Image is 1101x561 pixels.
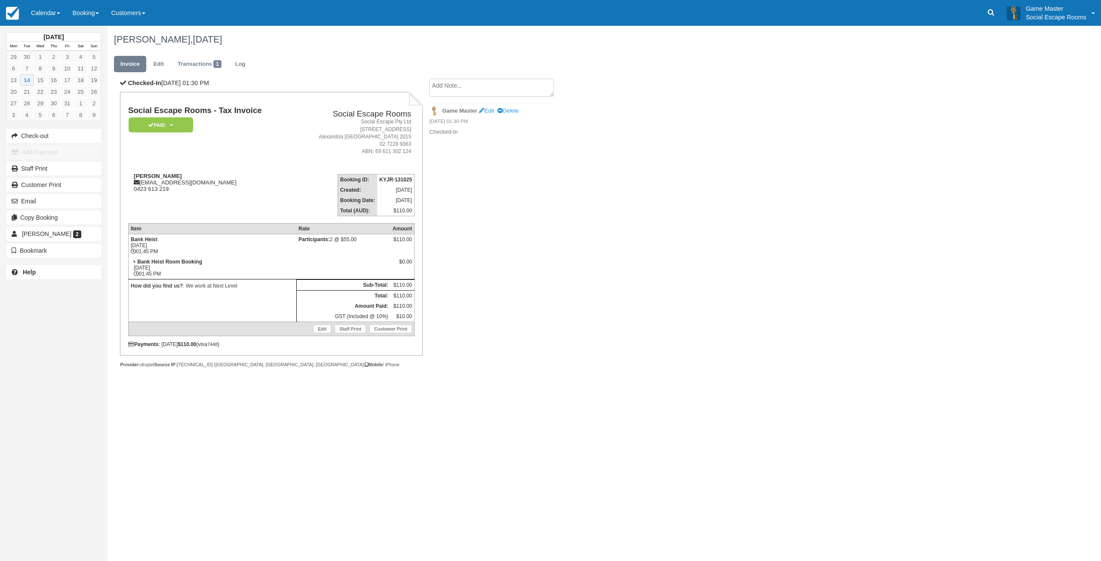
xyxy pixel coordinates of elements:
a: Transactions1 [171,56,228,73]
th: Total: [296,291,391,301]
a: Log [229,56,252,73]
td: [DATE] 01:45 PM [128,234,296,257]
th: Wed [34,42,47,51]
strong: Participants [298,236,330,242]
a: 14 [20,74,34,86]
img: A3 [1007,6,1021,20]
em: [DATE] 01:30 PM [429,118,574,127]
a: Invoice [114,56,146,73]
td: GST (Included @ 10%) [296,311,391,322]
a: 1 [74,98,87,109]
button: Bookmark [6,244,101,258]
th: Amount Paid: [296,301,391,311]
p: Checked-In [429,128,574,136]
a: 29 [7,51,20,63]
a: Edit [313,325,331,333]
a: 9 [47,63,60,74]
a: 6 [7,63,20,74]
a: 2 [87,98,101,109]
strong: KYJR-131025 [379,177,412,183]
a: 10 [61,63,74,74]
a: Staff Print [6,162,101,175]
a: 8 [74,109,87,121]
a: Help [6,265,101,279]
div: $0.00 [393,259,412,272]
a: 20 [7,86,20,98]
a: 27 [7,98,20,109]
a: 7 [61,109,74,121]
p: Social Escape Rooms [1026,13,1086,21]
a: 12 [87,63,101,74]
small: 7448 [207,342,218,347]
a: 19 [87,74,101,86]
td: 2 @ $55.00 [296,234,391,257]
a: 18 [74,74,87,86]
h1: [PERSON_NAME], [114,34,927,45]
a: 21 [20,86,34,98]
h2: Social Escape Rooms [296,110,411,119]
th: Sun [87,42,101,51]
p: Game Master [1026,4,1086,13]
a: 15 [34,74,47,86]
a: 25 [74,86,87,98]
a: 23 [47,86,60,98]
a: 3 [61,51,74,63]
a: Edit [147,56,170,73]
strong: How did you find us? [131,283,183,289]
a: 5 [87,51,101,63]
address: Social Escape Pty Ltd [STREET_ADDRESS] Alexandria [GEOGRAPHIC_DATA] 2015 02 7228 9363 ABN: 69 611... [296,118,411,155]
a: 28 [20,98,34,109]
a: Staff Print [335,325,366,333]
a: 29 [34,98,47,109]
a: 6 [47,109,60,121]
h1: Social Escape Rooms - Tax Invoice [128,106,292,115]
a: 1 [34,51,47,63]
td: [DATE] [377,195,415,205]
td: [DATE] 01:45 PM [128,257,296,279]
b: Checked-In [128,80,161,86]
a: 7 [20,63,34,74]
strong: [DATE] [43,34,64,40]
th: Booking ID: [338,175,377,185]
span: [PERSON_NAME] [22,230,71,237]
button: Copy Booking [6,211,101,224]
th: Booking Date: [338,195,377,205]
strong: Bank Heist Room Booking [137,259,202,265]
a: Delete [497,107,519,114]
a: 3 [7,109,20,121]
a: Customer Print [369,325,412,333]
th: Created: [338,185,377,195]
div: : [DATE] (visa ) [128,341,415,347]
a: 30 [20,51,34,63]
a: 4 [20,109,34,121]
td: $110.00 [391,291,415,301]
strong: Source IP: [154,362,177,367]
a: Customer Print [6,178,101,192]
td: $110.00 [377,205,415,216]
strong: Game Master [442,107,477,114]
b: Help [23,269,36,276]
a: Paid [128,117,190,133]
a: Edit [479,107,494,114]
a: 31 [61,98,74,109]
strong: $110.00 [178,341,196,347]
div: [EMAIL_ADDRESS][DOMAIN_NAME] 0423 613 219 [128,173,292,192]
a: 26 [87,86,101,98]
a: 4 [74,51,87,63]
a: 16 [47,74,60,86]
th: Item [128,224,296,234]
button: Add Payment [6,145,101,159]
strong: Payments [128,341,159,347]
th: Total (AUD): [338,205,377,216]
a: 2 [47,51,60,63]
em: Paid [129,117,193,132]
p: : We work at Next Level [131,282,294,290]
a: 8 [34,63,47,74]
a: 24 [61,86,74,98]
strong: [PERSON_NAME] [134,173,182,179]
a: 22 [34,86,47,98]
span: 1 [213,60,221,68]
div: $110.00 [393,236,412,249]
strong: Provider: [120,362,140,367]
a: 9 [87,109,101,121]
